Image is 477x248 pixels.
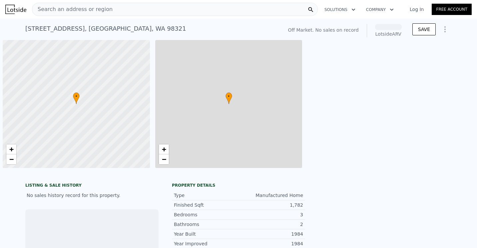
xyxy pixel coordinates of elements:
div: 2 [238,221,303,228]
a: Log In [402,6,432,13]
span: − [9,155,14,163]
button: Company [361,4,399,16]
div: Bathrooms [174,221,238,228]
div: Off Market. No sales on record [288,27,358,33]
div: Year Built [174,231,238,237]
div: Bedrooms [174,211,238,218]
span: • [226,93,232,99]
div: 1984 [238,240,303,247]
div: No sales history record for this property. [25,189,159,201]
span: − [162,155,166,163]
a: Free Account [432,4,472,15]
div: 3 [238,211,303,218]
a: Zoom out [6,154,16,164]
a: Zoom out [159,154,169,164]
a: Zoom in [159,144,169,154]
div: Lotside ARV [375,31,402,37]
img: Lotside [5,5,26,14]
div: Type [174,192,238,199]
button: Solutions [319,4,361,16]
a: Zoom in [6,144,16,154]
div: • [73,92,80,104]
div: 1984 [238,231,303,237]
div: • [226,92,232,104]
div: Finished Sqft [174,202,238,208]
span: + [162,145,166,153]
span: • [73,93,80,99]
span: Search an address or region [32,5,113,13]
div: Manufactured Home [238,192,303,199]
div: [STREET_ADDRESS] , [GEOGRAPHIC_DATA] , WA 98321 [25,24,186,33]
button: SAVE [412,23,436,35]
span: + [9,145,14,153]
div: Year Improved [174,240,238,247]
div: 1,782 [238,202,303,208]
div: Property details [172,183,305,188]
div: LISTING & SALE HISTORY [25,183,159,189]
button: Show Options [438,23,452,36]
